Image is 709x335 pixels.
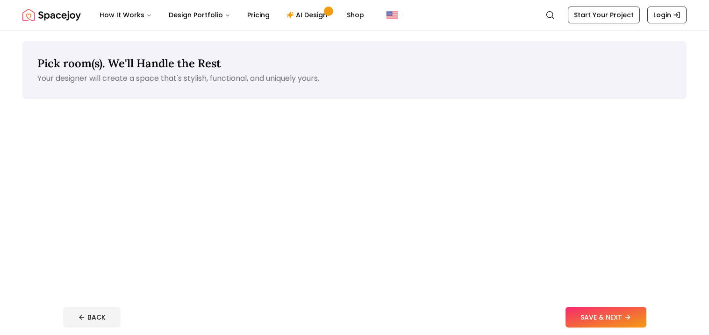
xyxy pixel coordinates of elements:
[161,6,238,24] button: Design Portfolio
[568,7,640,23] a: Start Your Project
[240,6,277,24] a: Pricing
[63,307,121,328] button: BACK
[37,73,672,84] p: Your designer will create a space that's stylish, functional, and uniquely yours.
[339,6,372,24] a: Shop
[92,6,372,24] nav: Main
[647,7,687,23] a: Login
[92,6,159,24] button: How It Works
[22,6,81,24] a: Spacejoy
[279,6,337,24] a: AI Design
[566,307,646,328] button: SAVE & NEXT
[387,9,398,21] img: United States
[37,56,221,71] span: Pick room(s). We'll Handle the Rest
[22,6,81,24] img: Spacejoy Logo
